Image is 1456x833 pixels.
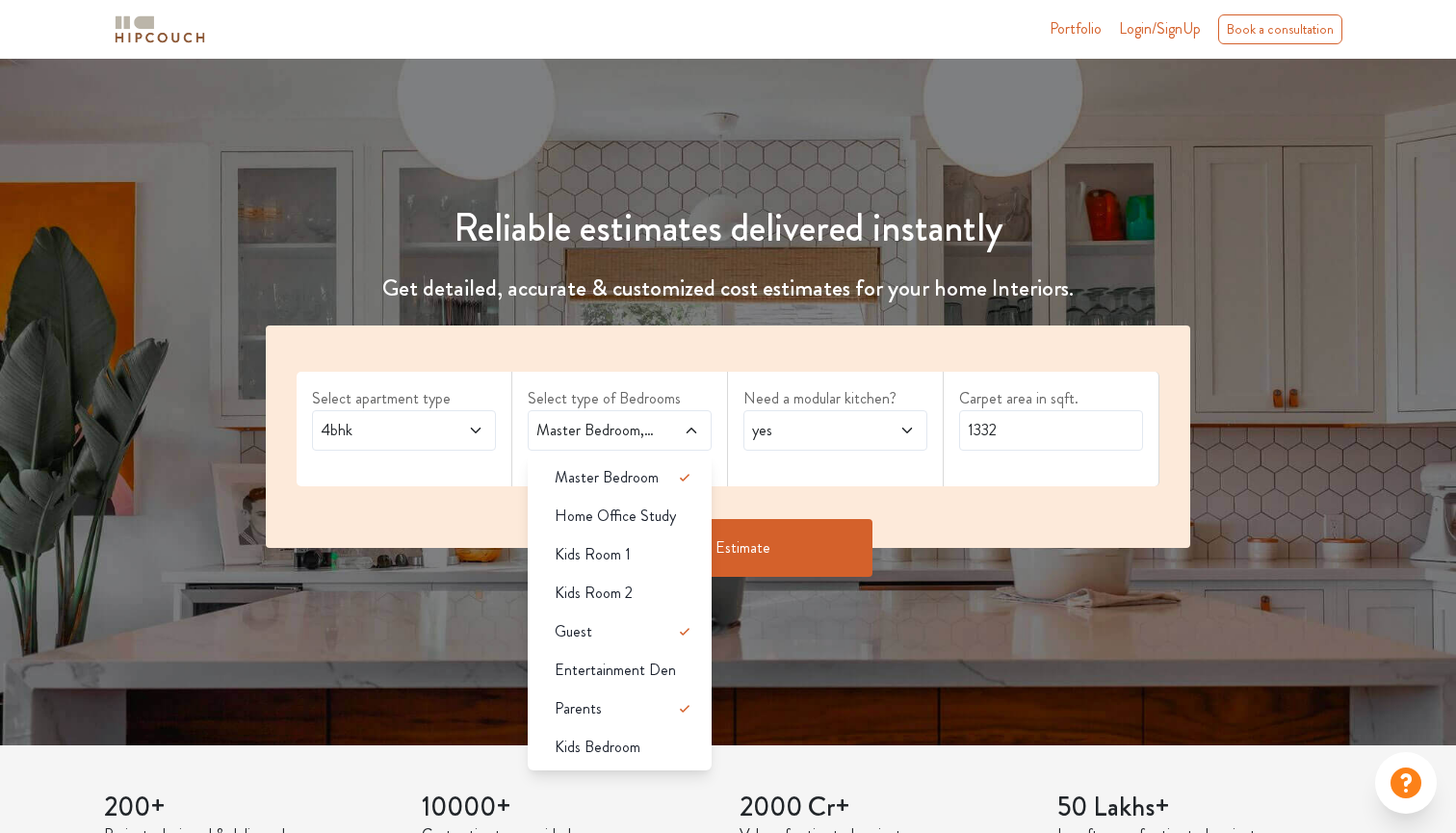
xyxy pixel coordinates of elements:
[112,8,208,51] span: logo-horizontal.svg
[555,466,659,489] span: Master Bedroom
[555,736,640,759] span: Kids Bedroom
[1050,17,1102,40] a: Portfolio
[555,659,676,682] span: Entertainment Den
[254,205,1202,251] h1: Reliable estimates delivered instantly
[312,387,496,410] label: Select apartment type
[317,419,442,442] span: 4bhk
[1057,792,1352,824] h3: 50 Lakhs+
[555,620,592,643] span: Guest
[748,419,873,442] span: yes
[584,519,872,577] button: Get Estimate
[528,387,712,410] label: Select type of Bedrooms
[959,387,1143,410] label: Carpet area in sqft.
[743,387,927,410] label: Need a modular kitchen?
[555,505,676,528] span: Home Office Study
[555,543,631,566] span: Kids Room 1
[528,451,712,471] div: select 1 more room(s)
[555,582,633,605] span: Kids Room 2
[959,410,1143,451] input: Enter area sqft
[1218,14,1342,44] div: Book a consultation
[422,792,716,824] h3: 10000+
[740,792,1034,824] h3: 2000 Cr+
[254,274,1202,302] h4: Get detailed, accurate & customized cost estimates for your home Interiors.
[1119,17,1201,39] span: Login/SignUp
[104,792,399,824] h3: 200+
[112,13,208,46] img: logo-horizontal.svg
[533,419,658,442] span: Master Bedroom,Guest,Parents
[555,697,602,720] span: Parents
